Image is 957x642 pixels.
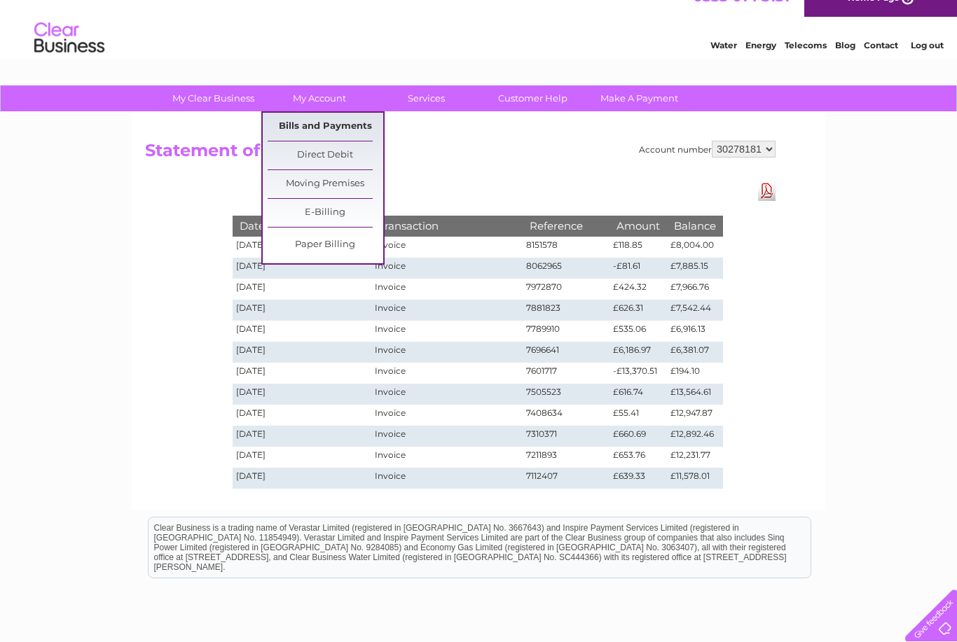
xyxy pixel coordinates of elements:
[233,237,371,258] td: [DATE]
[610,384,667,405] td: £616.74
[371,468,523,489] td: Invoice
[233,300,371,321] td: [DATE]
[233,405,371,426] td: [DATE]
[610,237,667,258] td: £118.85
[523,426,610,447] td: 7310371
[475,85,591,111] a: Customer Help
[610,279,667,300] td: £424.32
[523,363,610,384] td: 7601717
[610,300,667,321] td: £626.31
[710,60,737,70] a: Water
[667,468,723,489] td: £11,578.01
[268,141,383,169] a: Direct Debit
[233,216,371,236] th: Date
[523,258,610,279] td: 8062965
[371,363,523,384] td: Invoice
[667,237,723,258] td: £8,004.00
[371,384,523,405] td: Invoice
[523,447,610,468] td: 7211893
[523,321,610,342] td: 7789910
[371,300,523,321] td: Invoice
[693,7,790,25] a: 0333 014 3131
[667,300,723,321] td: £7,542.44
[369,85,484,111] a: Services
[785,60,827,70] a: Telecoms
[268,113,383,141] a: Bills and Payments
[523,468,610,489] td: 7112407
[667,405,723,426] td: £12,947.87
[758,181,776,201] a: Download Pdf
[233,258,371,279] td: [DATE]
[371,321,523,342] td: Invoice
[667,279,723,300] td: £7,966.76
[667,216,723,236] th: Balance
[523,237,610,258] td: 8151578
[233,426,371,447] td: [DATE]
[371,237,523,258] td: Invoice
[523,216,610,236] th: Reference
[610,426,667,447] td: £660.69
[371,405,523,426] td: Invoice
[667,384,723,405] td: £13,564.61
[233,363,371,384] td: [DATE]
[610,321,667,342] td: £535.06
[233,279,371,300] td: [DATE]
[610,447,667,468] td: £653.76
[371,216,523,236] th: Transaction
[610,468,667,489] td: £639.33
[667,258,723,279] td: £7,885.15
[371,447,523,468] td: Invoice
[523,279,610,300] td: 7972870
[581,85,697,111] a: Make A Payment
[371,426,523,447] td: Invoice
[610,216,667,236] th: Amount
[233,342,371,363] td: [DATE]
[667,447,723,468] td: £12,231.77
[745,60,776,70] a: Energy
[864,60,898,70] a: Contact
[233,321,371,342] td: [DATE]
[156,85,271,111] a: My Clear Business
[835,60,855,70] a: Blog
[268,199,383,227] a: E-Billing
[667,342,723,363] td: £6,381.07
[911,60,944,70] a: Log out
[523,300,610,321] td: 7881823
[145,141,776,167] h2: Statement of Accounts
[610,405,667,426] td: £55.41
[371,279,523,300] td: Invoice
[371,342,523,363] td: Invoice
[667,363,723,384] td: £194.10
[371,258,523,279] td: Invoice
[268,231,383,259] a: Paper Billing
[667,321,723,342] td: £6,916.13
[268,170,383,198] a: Moving Premises
[610,363,667,384] td: -£13,370.51
[233,447,371,468] td: [DATE]
[233,384,371,405] td: [DATE]
[34,36,105,79] img: logo.png
[523,384,610,405] td: 7505523
[149,8,811,68] div: Clear Business is a trading name of Verastar Limited (registered in [GEOGRAPHIC_DATA] No. 3667643...
[610,342,667,363] td: £6,186.97
[233,468,371,489] td: [DATE]
[262,85,378,111] a: My Account
[523,405,610,426] td: 7408634
[667,426,723,447] td: £12,892.46
[610,258,667,279] td: -£81.61
[639,141,776,158] div: Account number
[523,342,610,363] td: 7696641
